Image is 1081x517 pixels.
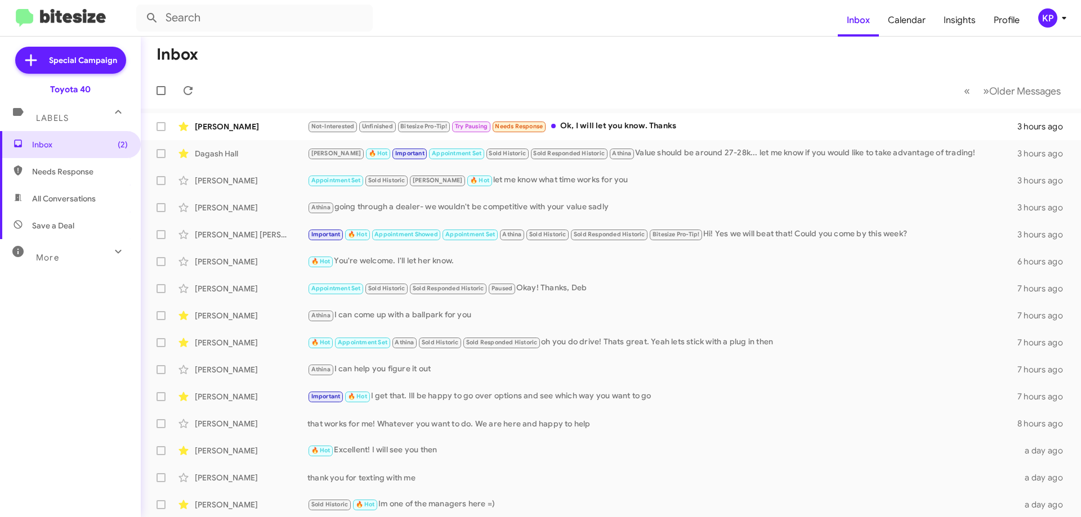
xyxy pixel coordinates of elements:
div: You're welcome. I'll let her know. [307,255,1017,268]
div: 3 hours ago [1017,121,1072,132]
span: 🔥 Hot [369,150,388,157]
span: [PERSON_NAME] [311,150,361,157]
div: I can come up with a ballpark for you [307,309,1017,322]
span: Athina [395,339,414,346]
div: oh you do drive! Thats great. Yeah lets stick with a plug in then [307,336,1017,349]
span: Older Messages [989,85,1061,97]
div: 8 hours ago [1017,418,1072,429]
div: 7 hours ago [1017,283,1072,294]
span: Appointment Set [338,339,387,346]
h1: Inbox [157,46,198,64]
span: 🔥 Hot [348,393,367,400]
span: 🔥 Hot [356,501,375,508]
div: I can help you figure it out [307,363,1017,376]
div: [PERSON_NAME] [195,283,307,294]
span: Sold Historic [311,501,349,508]
span: Not-Interested [311,123,355,130]
div: [PERSON_NAME] [195,121,307,132]
span: More [36,253,59,263]
span: Bitesize Pro-Tip! [400,123,447,130]
div: Value should be around 27-28k... let me know if you would like to take advantage of trading! [307,147,1017,160]
a: Calendar [879,4,935,37]
span: Sold Historic [422,339,459,346]
div: thank you for texting with me [307,472,1018,483]
span: Important [395,150,425,157]
div: [PERSON_NAME] [195,472,307,483]
span: Athina [612,150,631,157]
div: a day ago [1018,499,1072,510]
div: 6 hours ago [1017,256,1072,267]
a: Insights [935,4,985,37]
span: Unfinished [362,123,393,130]
div: 7 hours ago [1017,364,1072,375]
span: All Conversations [32,193,96,204]
span: Athina [311,366,330,373]
span: Appointment Set [311,177,361,184]
div: KP [1038,8,1057,28]
nav: Page navigation example [958,79,1067,102]
span: Sold Historic [368,285,405,292]
span: Appointment Showed [374,231,438,238]
div: [PERSON_NAME] [195,445,307,456]
div: Im one of the managers here =) [307,498,1018,511]
span: Appointment Set [445,231,495,238]
span: Paused [492,285,512,292]
div: [PERSON_NAME] [195,310,307,321]
div: [PERSON_NAME] [195,202,307,213]
div: [PERSON_NAME] [PERSON_NAME] [195,229,307,240]
span: » [983,84,989,98]
span: Athina [311,312,330,319]
span: Important [311,231,341,238]
a: Inbox [838,4,879,37]
div: going through a dealer- we wouldn't be competitive with your value sadly [307,201,1017,214]
a: Profile [985,4,1029,37]
span: Appointment Set [432,150,481,157]
div: [PERSON_NAME] [195,364,307,375]
div: a day ago [1018,472,1072,483]
div: Okay! Thanks, Deb [307,282,1017,295]
div: 3 hours ago [1017,202,1072,213]
div: 3 hours ago [1017,229,1072,240]
div: 7 hours ago [1017,391,1072,402]
div: [PERSON_NAME] [195,391,307,402]
span: Sold Responded Historic [533,150,605,157]
button: Previous [957,79,977,102]
input: Search [136,5,373,32]
span: Sold Historic [529,231,566,238]
div: 7 hours ago [1017,337,1072,348]
div: 3 hours ago [1017,148,1072,159]
span: Needs Response [32,166,128,177]
span: 🔥 Hot [311,339,330,346]
div: [PERSON_NAME] [195,418,307,429]
span: [PERSON_NAME] [413,177,463,184]
span: Bitesize Pro-Tip! [653,231,699,238]
span: 🔥 Hot [470,177,489,184]
div: a day ago [1018,445,1072,456]
button: Next [976,79,1067,102]
span: Athina [311,204,330,211]
div: [PERSON_NAME] [195,499,307,510]
button: KP [1029,8,1069,28]
div: let me know what time works for you [307,174,1017,187]
div: Hi! Yes we will beat that! Could you come by this week? [307,228,1017,241]
span: Important [311,393,341,400]
div: 3 hours ago [1017,175,1072,186]
span: Inbox [32,139,128,150]
span: Sold Responded Historic [466,339,538,346]
div: 7 hours ago [1017,310,1072,321]
div: Ok, I will let you know. Thanks [307,120,1017,133]
span: Sold Responded Historic [413,285,484,292]
div: [PERSON_NAME] [195,256,307,267]
div: that works for me! Whatever you want to do. We are here and happy to help [307,418,1017,429]
span: 🔥 Hot [348,231,367,238]
div: [PERSON_NAME] [195,175,307,186]
span: Save a Deal [32,220,74,231]
div: [PERSON_NAME] [195,337,307,348]
span: « [964,84,970,98]
span: Appointment Set [311,285,361,292]
span: Labels [36,113,69,123]
a: Special Campaign [15,47,126,74]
